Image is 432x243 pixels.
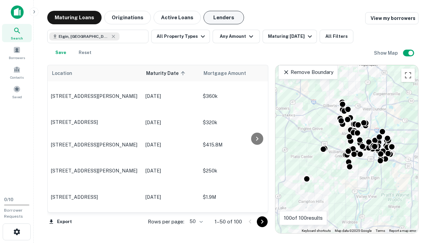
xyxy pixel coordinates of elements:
[203,141,270,148] p: $415.8M
[204,69,255,77] span: Mortgage Amount
[11,35,23,41] span: Search
[47,217,74,227] button: Export
[213,30,260,43] button: Any Amount
[268,32,314,40] div: Maturing [DATE]
[376,229,385,233] a: Terms
[283,68,333,76] p: Remove Boundary
[4,197,13,202] span: 0 / 10
[12,94,22,100] span: Saved
[145,167,196,174] p: [DATE]
[320,30,353,43] button: All Filters
[277,224,299,233] img: Google
[2,63,32,81] a: Contacts
[203,167,270,174] p: $250k
[187,217,204,226] div: 50
[374,49,399,57] h6: Show Map
[263,30,317,43] button: Maturing [DATE]
[50,46,72,59] button: Save your search to get updates of matches that match your search criteria.
[145,119,196,126] p: [DATE]
[9,55,25,60] span: Borrowers
[365,12,418,24] a: View my borrowers
[302,228,331,233] button: Keyboard shortcuts
[148,218,184,226] p: Rows per page:
[11,5,24,19] img: capitalize-icon.png
[398,189,432,221] iframe: Chat Widget
[204,11,244,24] button: Lenders
[2,83,32,101] a: Saved
[51,119,139,125] p: [STREET_ADDRESS]
[51,168,139,174] p: [STREET_ADDRESS][PERSON_NAME]
[203,119,270,126] p: $320k
[284,214,323,222] p: 100 of 100 results
[401,69,415,82] button: Toggle fullscreen view
[389,229,416,233] a: Report a map error
[48,65,142,81] th: Location
[51,93,139,99] p: [STREET_ADDRESS][PERSON_NAME]
[4,208,23,219] span: Borrower Requests
[215,218,242,226] p: 1–50 of 100
[74,46,96,59] button: Reset
[59,33,109,39] span: Elgin, [GEOGRAPHIC_DATA], [GEOGRAPHIC_DATA]
[277,224,299,233] a: Open this area in Google Maps (opens a new window)
[151,30,210,43] button: All Property Types
[146,69,187,77] span: Maturity Date
[51,194,139,200] p: [STREET_ADDRESS]
[203,92,270,100] p: $360k
[2,44,32,62] a: Borrowers
[199,65,274,81] th: Mortgage Amount
[145,141,196,148] p: [DATE]
[154,11,201,24] button: Active Loans
[10,75,24,80] span: Contacts
[335,229,372,233] span: Map data ©2025 Google
[51,142,139,148] p: [STREET_ADDRESS][PERSON_NAME]
[275,65,418,233] div: 0 0
[257,216,268,227] button: Go to next page
[142,65,199,81] th: Maturity Date
[104,11,151,24] button: Originations
[52,69,72,77] span: Location
[145,193,196,201] p: [DATE]
[203,193,270,201] p: $1.9M
[2,24,32,42] a: Search
[145,92,196,100] p: [DATE]
[47,11,102,24] button: Maturing Loans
